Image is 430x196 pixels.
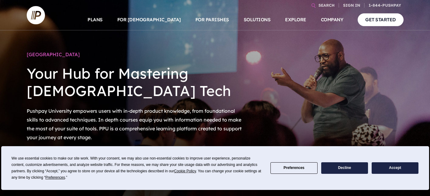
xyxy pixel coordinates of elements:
span: Cookie Policy [174,169,196,173]
button: Decline [321,162,368,174]
button: Preferences [270,162,317,174]
div: Cookie Consent Prompt [1,146,429,190]
div: We use essential cookies to make our site work. With your consent, we may also use non-essential ... [12,155,263,181]
span: Pushpay University empowers users with in-depth product knowledge, from foundational skills to ad... [27,108,242,140]
span: Preferences [45,175,65,180]
a: FOR [DEMOGRAPHIC_DATA] [117,9,181,30]
a: EXPLORE [285,9,306,30]
a: PLANS [88,9,103,30]
a: FOR PARISHES [195,9,229,30]
h2: Your Hub for Mastering [DEMOGRAPHIC_DATA] Tech [27,60,243,104]
a: COMPANY [321,9,343,30]
a: GET STARTED [358,13,404,26]
a: SOLUTIONS [244,9,271,30]
h1: [GEOGRAPHIC_DATA] [27,49,243,60]
button: Accept [372,162,418,174]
